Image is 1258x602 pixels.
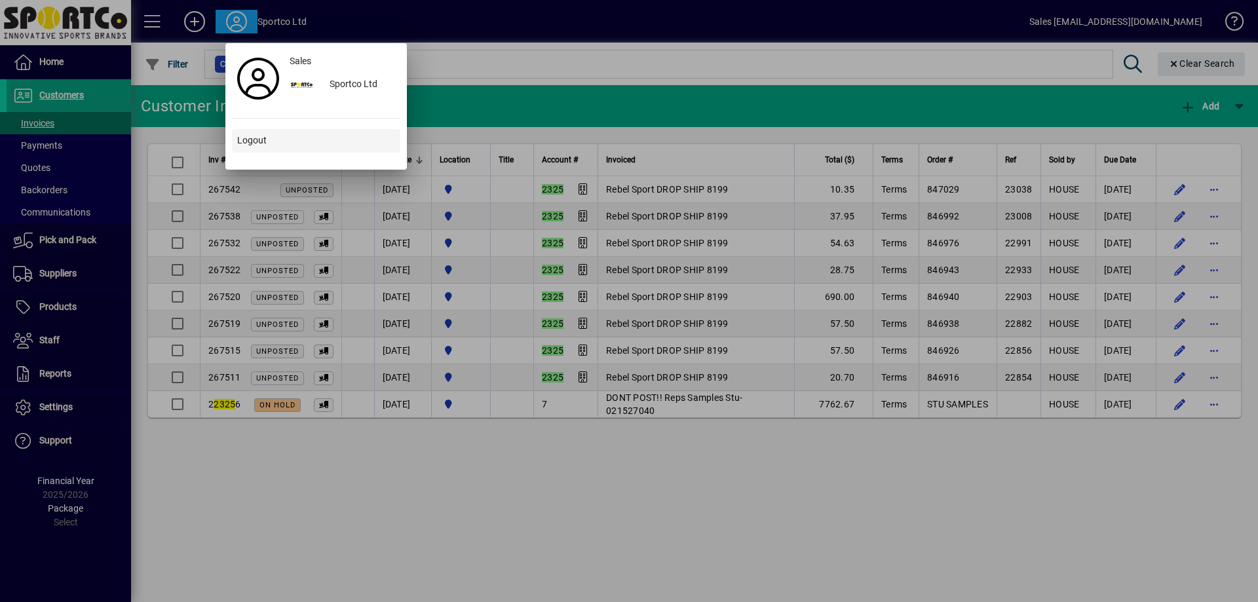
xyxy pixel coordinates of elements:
[237,134,267,147] span: Logout
[284,50,400,73] a: Sales
[284,73,400,97] button: Sportco Ltd
[232,129,400,153] button: Logout
[290,54,311,68] span: Sales
[232,67,284,90] a: Profile
[319,73,400,97] div: Sportco Ltd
